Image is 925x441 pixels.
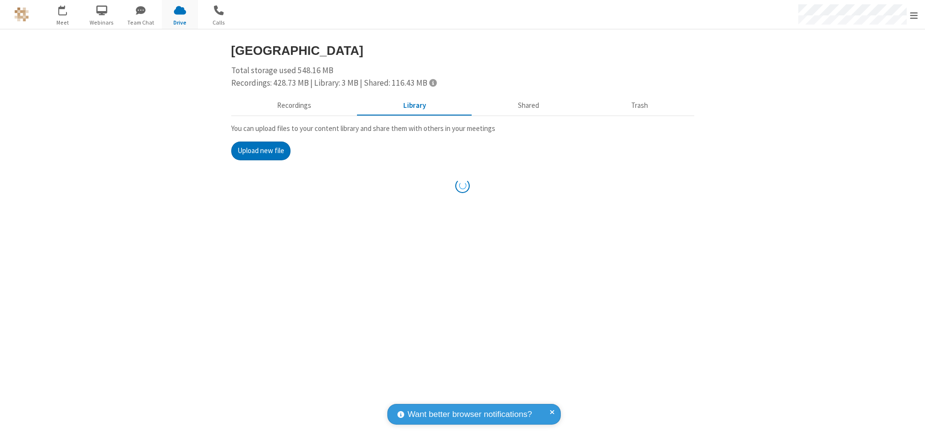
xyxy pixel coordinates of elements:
[14,7,29,22] img: QA Selenium DO NOT DELETE OR CHANGE
[901,416,918,434] iframe: Chat
[84,18,120,27] span: Webinars
[357,97,472,115] button: Content library
[585,97,694,115] button: Trash
[472,97,585,115] button: Shared during meetings
[65,5,71,13] div: 2
[231,123,694,134] p: You can upload files to your content library and share them with others in your meetings
[231,97,357,115] button: Recorded meetings
[201,18,237,27] span: Calls
[123,18,159,27] span: Team Chat
[162,18,198,27] span: Drive
[231,142,291,161] button: Upload new file
[231,44,694,57] h3: [GEOGRAPHIC_DATA]
[429,78,436,87] span: Totals displayed include files that have been moved to the trash.
[45,18,81,27] span: Meet
[408,408,532,421] span: Want better browser notifications?
[231,77,694,90] div: Recordings: 428.73 MB | Library: 3 MB | Shared: 116.43 MB
[231,65,694,89] div: Total storage used 548.16 MB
